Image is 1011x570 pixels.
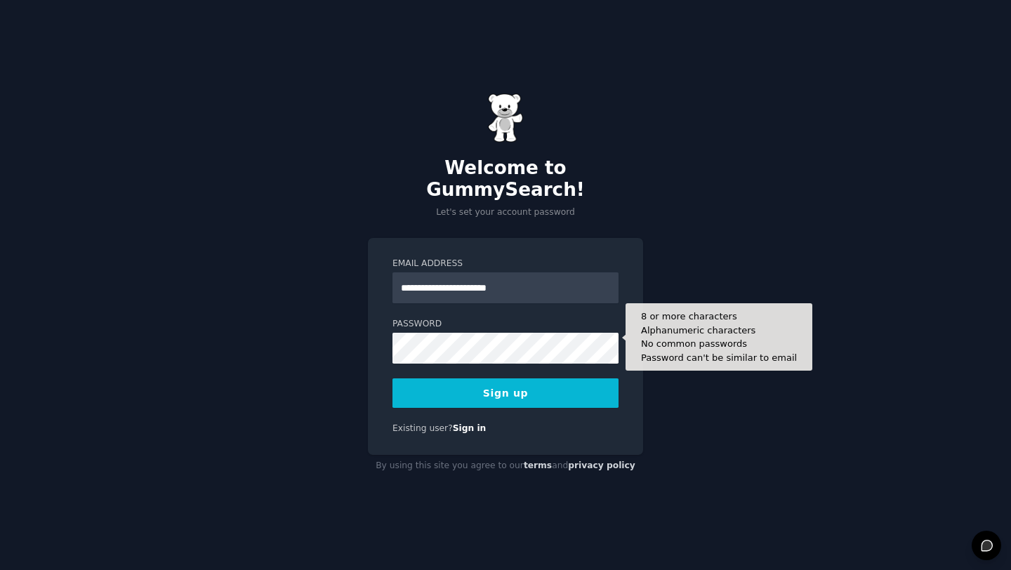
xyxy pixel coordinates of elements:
[453,423,487,433] a: Sign in
[392,423,453,433] span: Existing user?
[368,206,643,219] p: Let's set your account password
[392,258,619,270] label: Email Address
[392,378,619,408] button: Sign up
[488,93,523,142] img: Gummy Bear
[392,318,619,331] label: Password
[368,157,643,201] h2: Welcome to GummySearch!
[524,460,552,470] a: terms
[368,455,643,477] div: By using this site you agree to our and
[568,460,635,470] a: privacy policy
